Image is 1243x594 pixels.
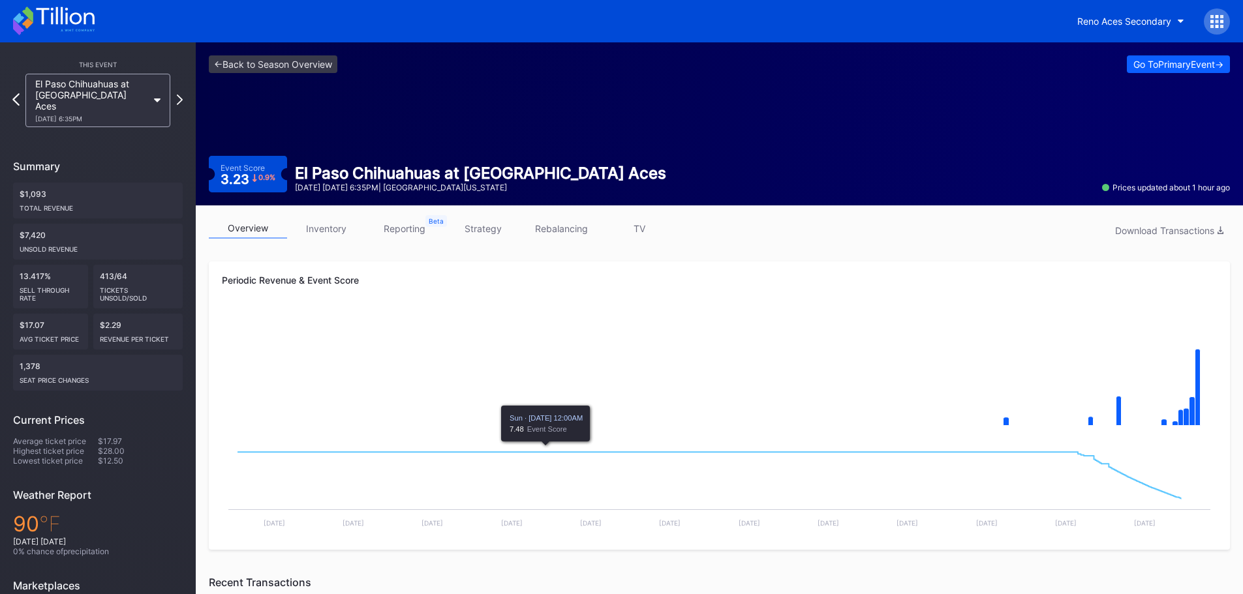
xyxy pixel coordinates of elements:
[501,519,523,527] text: [DATE]
[13,314,88,349] div: $17.07
[659,519,681,527] text: [DATE]
[100,330,177,343] div: Revenue per ticket
[422,519,443,527] text: [DATE]
[13,579,183,592] div: Marketplaces
[818,519,839,527] text: [DATE]
[13,413,183,426] div: Current Prices
[93,265,183,308] div: 413/64
[13,355,183,391] div: 1,378
[20,240,176,253] div: Unsold Revenue
[222,439,1217,537] svg: Chart title
[13,436,98,446] div: Average ticket price
[13,511,183,537] div: 90
[222,308,1217,439] svg: Chart title
[739,519,760,527] text: [DATE]
[100,281,177,302] div: Tickets Unsold/Sold
[1067,9,1194,33] button: Reno Aces Secondary
[1102,183,1230,192] div: Prices updated about 1 hour ago
[13,183,183,218] div: $1,093
[580,519,602,527] text: [DATE]
[295,183,666,192] div: [DATE] [DATE] 6:35PM | [GEOGRAPHIC_DATA][US_STATE]
[13,488,183,501] div: Weather Report
[209,576,1230,589] div: Recent Transactions
[365,218,444,239] a: reporting
[13,61,183,68] div: This Event
[20,199,176,212] div: Total Revenue
[1055,519,1077,527] text: [DATE]
[343,519,364,527] text: [DATE]
[98,446,183,456] div: $28.00
[976,519,998,527] text: [DATE]
[98,436,183,446] div: $17.97
[20,371,176,384] div: seat price changes
[1133,59,1223,70] div: Go To Primary Event ->
[13,456,98,466] div: Lowest ticket price
[1109,222,1230,239] button: Download Transactions
[20,330,82,343] div: Avg ticket price
[222,275,1217,286] div: Periodic Revenue & Event Score
[221,173,275,186] div: 3.23
[209,218,287,239] a: overview
[1134,519,1156,527] text: [DATE]
[35,78,147,123] div: El Paso Chihuahuas at [GEOGRAPHIC_DATA] Aces
[1115,225,1223,236] div: Download Transactions
[600,218,679,239] a: TV
[98,456,183,466] div: $12.50
[13,224,183,260] div: $7,420
[20,281,82,302] div: Sell Through Rate
[93,314,183,349] div: $2.29
[264,519,285,527] text: [DATE]
[1077,16,1171,27] div: Reno Aces Secondary
[35,115,147,123] div: [DATE] 6:35PM
[39,511,61,537] span: ℉
[897,519,918,527] text: [DATE]
[13,265,88,308] div: 13.417%
[13,446,98,456] div: Highest ticket price
[13,160,183,173] div: Summary
[287,218,365,239] a: inventory
[209,55,337,73] a: <-Back to Season Overview
[221,163,265,173] div: Event Score
[295,164,666,183] div: El Paso Chihuahuas at [GEOGRAPHIC_DATA] Aces
[13,537,183,546] div: [DATE] [DATE]
[1127,55,1230,73] button: Go ToPrimaryEvent->
[522,218,600,239] a: rebalancing
[13,546,183,556] div: 0 % chance of precipitation
[258,174,275,181] div: 0.9 %
[444,218,522,239] a: strategy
